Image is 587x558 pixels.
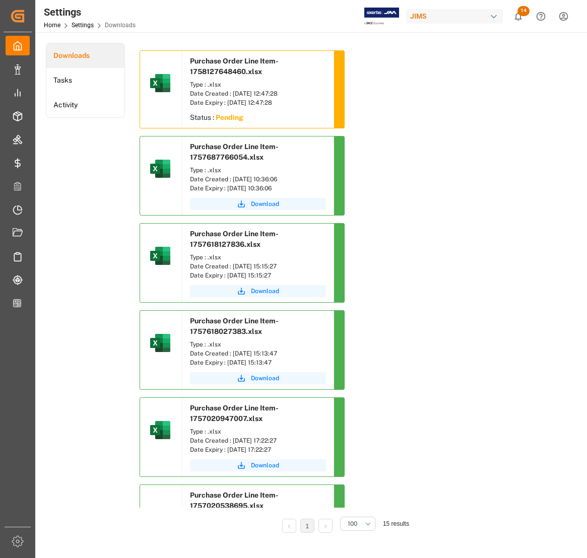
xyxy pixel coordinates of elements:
div: Date Created : [DATE] 15:15:27 [190,262,326,271]
button: Download [190,372,326,384]
span: 100 [348,519,357,528]
a: Tasks [46,68,124,93]
div: Date Created : [DATE] 15:13:47 [190,349,326,358]
div: Status : [182,110,334,128]
span: Purchase Order Line Item-1757020947007.xlsx [190,404,279,423]
a: Downloads [46,43,124,68]
span: Download [251,287,279,296]
span: Purchase Order Line Item-1757687766054.xlsx [190,143,279,161]
span: Download [251,374,279,383]
img: microsoft-excel-2019--v1.png [148,505,172,529]
button: Download [190,198,326,210]
div: Date Expiry : [DATE] 15:15:27 [190,271,326,280]
span: Purchase Order Line Item-1757618127836.xlsx [190,230,279,248]
li: Previous Page [282,519,296,533]
img: microsoft-excel-2019--v1.png [148,244,172,268]
span: Purchase Order Line Item-1757020538695.xlsx [190,491,279,510]
button: Download [190,459,326,471]
div: Type : .xlsx [190,427,326,436]
div: Date Expiry : [DATE] 15:13:47 [190,358,326,367]
div: JIMS [406,9,503,24]
div: Date Created : [DATE] 12:47:28 [190,89,326,98]
div: Date Expiry : [DATE] 17:22:27 [190,445,326,454]
a: 1 [306,523,309,530]
sapn: Pending [216,113,243,121]
img: microsoft-excel-2019--v1.png [148,331,172,355]
img: microsoft-excel-2019--v1.png [148,418,172,442]
div: Type : .xlsx [190,166,326,175]
span: Download [251,461,279,470]
div: Type : .xlsx [190,340,326,349]
a: Activity [46,93,124,117]
li: 1 [300,519,314,533]
button: JIMS [406,7,507,26]
button: show 14 new notifications [507,5,530,28]
span: 15 results [383,520,409,527]
button: open menu [340,517,375,531]
button: Download [190,285,326,297]
button: Help Center [530,5,552,28]
div: Type : .xlsx [190,253,326,262]
span: Purchase Order Line Item-1758127648460.xlsx [190,57,279,76]
span: Purchase Order Line Item-1757618027383.xlsx [190,317,279,335]
span: Download [251,199,279,208]
a: Settings [72,22,94,29]
img: microsoft-excel-2019--v1.png [148,157,172,181]
div: Date Created : [DATE] 10:36:06 [190,175,326,184]
img: Exertis%20JAM%20-%20Email%20Logo.jpg_1722504956.jpg [364,8,399,25]
div: Date Expiry : [DATE] 12:47:28 [190,98,326,107]
li: Next Page [318,519,333,533]
img: microsoft-excel-2019--v1.png [148,71,172,95]
div: Type : .xlsx [190,80,326,89]
div: Settings [44,5,136,20]
div: Date Created : [DATE] 17:22:27 [190,436,326,445]
a: Home [44,22,60,29]
span: 14 [517,6,530,16]
div: Date Expiry : [DATE] 10:36:06 [190,184,326,193]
